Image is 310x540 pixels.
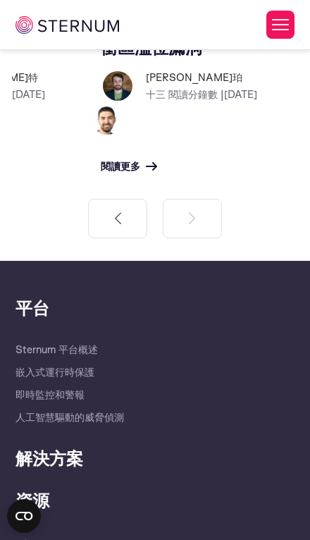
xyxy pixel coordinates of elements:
img: 胸骨 [15,16,119,34]
font: [DATE] [224,87,257,101]
img: 魯文·亞卡爾 [90,103,124,137]
font: Sternum 平台概述 [15,343,98,356]
font: [PERSON_NAME]珀 [146,70,242,84]
div: 資源 [15,489,294,522]
button: 下一個 [163,199,222,238]
font: 十三 [146,87,166,101]
div: 解決方案 [15,446,294,479]
div: 平台 [15,296,294,329]
a: Sternum 平台概述 [15,338,98,361]
button: 切換選單 [266,11,294,39]
button: 以前的 [88,199,147,238]
font: 閱讀分鐘數 | [168,87,224,101]
button: 打開 CMP 小工具 [7,499,41,533]
div: 平台 [15,338,294,446]
font: 解決方案 [15,446,83,469]
a: 即時監控和警報 [15,383,85,406]
a: 閱讀更多 [101,158,157,175]
font: [DATE] [12,87,45,101]
font: 閱讀更多 [101,159,140,173]
a: 嵌入式運行時保護 [15,361,94,383]
font: 即時監控和警報 [15,388,85,401]
a: 人工智慧驅動的威脅偵測 [15,406,124,429]
img: 阿米特·塞珀 [101,69,135,103]
font: 嵌入式運行時保護 [15,365,94,379]
font: 資源 [15,489,49,511]
font: 平台 [15,296,49,319]
font: 人工智慧驅動的威脅偵測 [15,410,124,424]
